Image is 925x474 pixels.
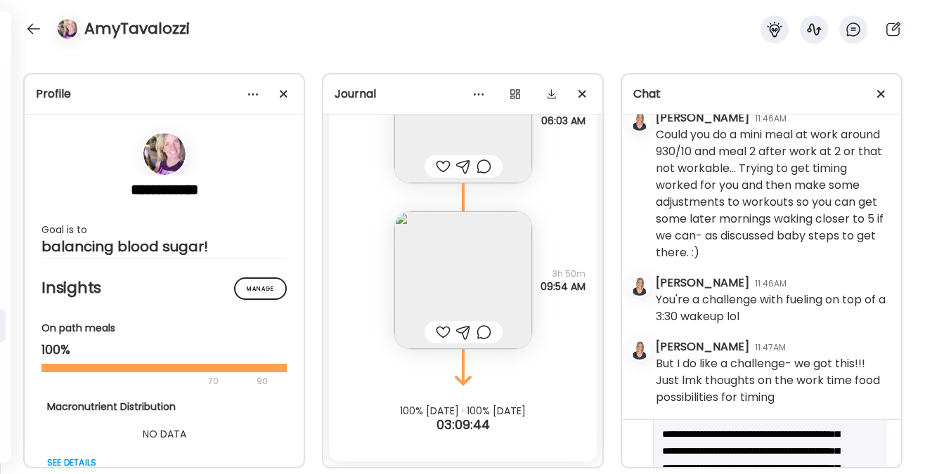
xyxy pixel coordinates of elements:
h4: AmyTavalozzi [84,18,190,40]
div: 90 [255,373,269,390]
div: 11:47AM [755,341,786,354]
div: [PERSON_NAME] [656,110,749,126]
div: 11:46AM [755,112,787,125]
div: Manage [234,277,287,300]
span: 09:54 AM [541,280,586,293]
div: But I do like a challenge- we got this!!! Just lmk thoughts on the work time food possibilities f... [656,355,890,406]
div: Macronutrient Distribution [47,400,282,414]
div: 03:09:44 [323,416,602,433]
img: avatars%2FRVeVBoY4G9O2578DitMsgSKHquL2 [630,276,649,296]
div: Goal is to [41,221,287,238]
div: 11:46AM [755,277,787,290]
div: NO DATA [47,426,282,442]
div: 100% [41,341,287,358]
div: Profile [36,86,292,103]
span: 3h 50m [541,268,586,280]
div: Could you do a mini meal at work around 930/10 and meal 2 after work at 2 or that not workable...... [656,126,890,261]
div: [PERSON_NAME] [656,338,749,355]
img: images%2FgqR1SDnW9VVi3Upy54wxYxxnK7x1%2FkRf1xgOzOeDN7BIP6YHN%2FoCfGG3sQAQ3aUYoVanja_240 [394,211,532,349]
img: avatars%2FgqR1SDnW9VVi3Upy54wxYxxnK7x1 [143,133,186,175]
div: On path meals [41,321,287,336]
img: avatars%2FRVeVBoY4G9O2578DitMsgSKHquL2 [630,340,649,360]
img: images%2FgqR1SDnW9VVi3Upy54wxYxxnK7x1%2FlG2nqImx0Zgau1cBF8ne%2F7hG81tio0Ff5pNkhpsf5_240 [394,46,532,183]
div: balancing blood sugar! [41,238,287,255]
img: avatars%2FgqR1SDnW9VVi3Upy54wxYxxnK7x1 [58,19,77,39]
div: Chat [633,86,890,103]
img: avatars%2FRVeVBoY4G9O2578DitMsgSKHquL2 [630,111,649,131]
div: 100% [DATE] · 100% [DATE] [323,405,602,416]
div: [PERSON_NAME] [656,275,749,291]
div: 70 [41,373,252,390]
div: Journal [335,86,591,103]
div: You're a challenge with fueling on top of a 3:30 wakeup lol [656,291,890,325]
span: 06:03 AM [541,114,586,127]
h2: Insights [41,277,287,298]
